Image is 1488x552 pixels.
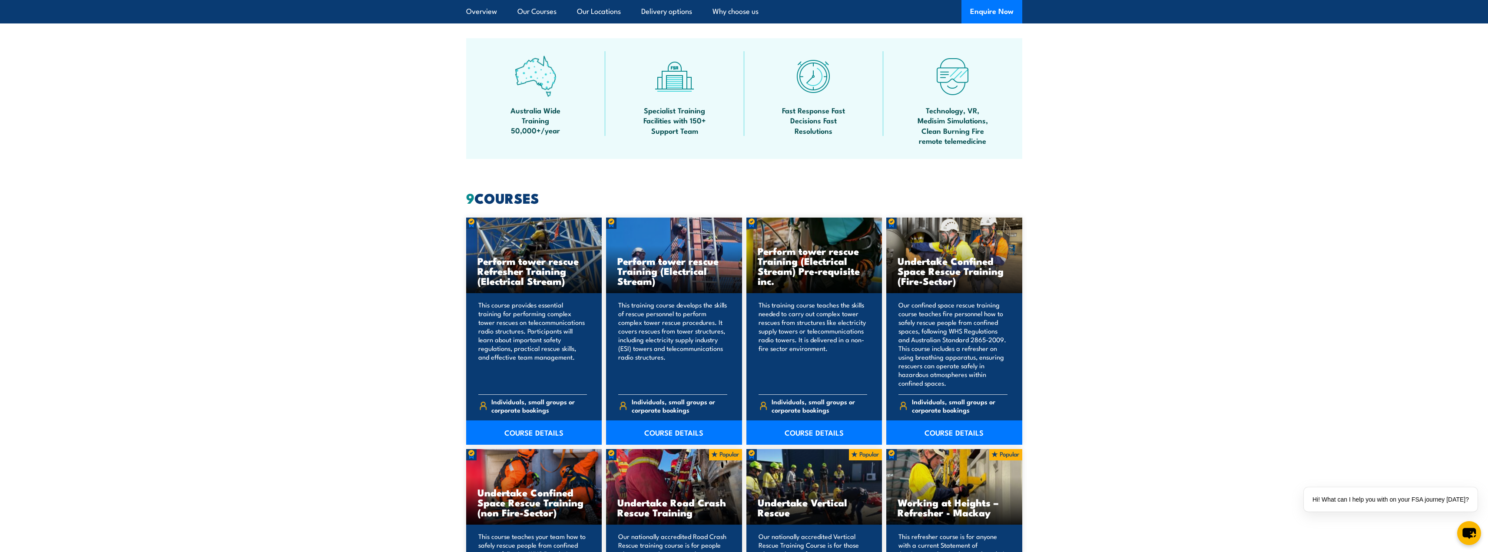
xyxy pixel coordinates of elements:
img: fast-icon [793,56,834,97]
h3: Perform tower rescue Training (Electrical Stream) Pre-requisite inc. [758,246,871,286]
p: This training course develops the skills of rescue personnel to perform complex tower rescue proc... [618,301,727,387]
h2: COURSES [466,192,1022,204]
a: COURSE DETAILS [746,420,882,445]
span: Individuals, small groups or corporate bookings [491,397,587,414]
h3: Undertake Confined Space Rescue Training (Fire-Sector) [898,256,1011,286]
a: COURSE DETAILS [886,420,1022,445]
span: Individuals, small groups or corporate bookings [912,397,1007,414]
h3: Perform tower rescue Training (Electrical Stream) [617,256,731,286]
span: Technology, VR, Medisim Simulations, Clean Burning Fire remote telemedicine [914,105,992,146]
h3: Undertake Vertical Rescue [758,497,871,517]
span: Individuals, small groups or corporate bookings [632,397,727,414]
img: tech-icon [932,56,973,97]
strong: 9 [466,187,474,208]
p: This training course teaches the skills needed to carry out complex tower rescues from structures... [759,301,868,387]
p: Our confined space rescue training course teaches fire personnel how to safely rescue people from... [898,301,1007,387]
span: Fast Response Fast Decisions Fast Resolutions [775,105,853,136]
p: This course provides essential training for performing complex tower rescues on telecommunication... [478,301,587,387]
a: COURSE DETAILS [606,420,742,445]
span: Individuals, small groups or corporate bookings [772,397,867,414]
div: Hi! What can I help you with on your FSA journey [DATE]? [1304,487,1478,512]
a: COURSE DETAILS [466,420,602,445]
h3: Undertake Road Crash Rescue Training [617,497,731,517]
button: chat-button [1457,521,1481,545]
span: Specialist Training Facilities with 150+ Support Team [636,105,714,136]
h3: Working at Heights – Refresher - Mackay [898,497,1011,517]
img: auswide-icon [515,56,556,97]
h3: Perform tower rescue Refresher Training (Electrical Stream) [477,256,591,286]
h3: Undertake Confined Space Rescue Training (non Fire-Sector) [477,487,591,517]
span: Australia Wide Training 50,000+/year [497,105,575,136]
img: facilities-icon [654,56,695,97]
